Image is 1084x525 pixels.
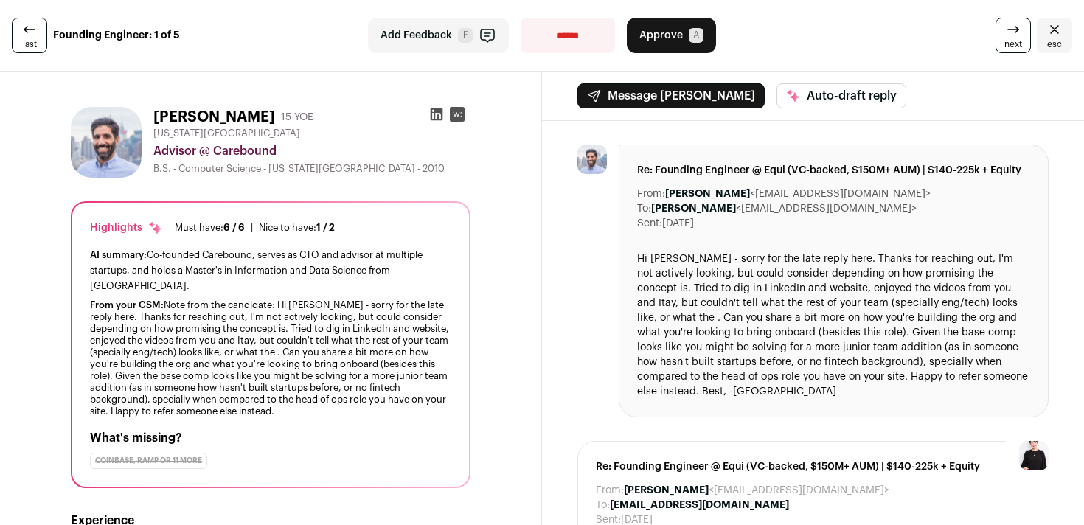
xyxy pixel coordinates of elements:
[368,18,509,53] button: Add Feedback F
[996,18,1031,53] a: next
[596,459,989,474] span: Re: Founding Engineer @ Equi (VC-backed, $150M+ AUM) | $140-225k + Equity
[1037,18,1072,53] a: Close
[90,300,164,310] span: From your CSM:
[153,128,300,139] span: [US_STATE][GEOGRAPHIC_DATA]
[153,163,470,175] div: B.S. - Computer Science - [US_STATE][GEOGRAPHIC_DATA] - 2010
[639,28,683,43] span: Approve
[71,107,142,178] img: 4ee263ae8b52f27010e22e0e6193b8885f101582eb725bec094d1785ee7e29e5.jpg
[651,201,917,216] dd: <[EMAIL_ADDRESS][DOMAIN_NAME]>
[624,485,709,496] b: [PERSON_NAME]
[1019,441,1049,470] img: 9240684-medium_jpg
[90,247,451,293] div: Co-founded Carebound, serves as CTO and advisor at multiple startups, and holds a Master's in Inf...
[637,187,665,201] dt: From:
[223,223,245,232] span: 6 / 6
[596,498,610,512] dt: To:
[776,83,906,108] button: Auto-draft reply
[577,83,765,108] button: Message [PERSON_NAME]
[175,222,335,234] ul: |
[316,223,335,232] span: 1 / 2
[259,222,335,234] div: Nice to have:
[577,145,607,174] img: 4ee263ae8b52f27010e22e0e6193b8885f101582eb725bec094d1785ee7e29e5.jpg
[627,18,716,53] button: Approve A
[662,216,694,231] dd: [DATE]
[23,38,37,50] span: last
[610,500,789,510] b: [EMAIL_ADDRESS][DOMAIN_NAME]
[665,189,750,199] b: [PERSON_NAME]
[90,429,451,447] h2: What's missing?
[637,163,1030,178] span: Re: Founding Engineer @ Equi (VC-backed, $150M+ AUM) | $140-225k + Equity
[381,28,452,43] span: Add Feedback
[637,251,1030,399] div: Hi [PERSON_NAME] - sorry for the late reply here. Thanks for reaching out, I'm not actively looki...
[637,216,662,231] dt: Sent:
[637,201,651,216] dt: To:
[90,220,163,235] div: Highlights
[90,250,147,260] span: AI summary:
[624,483,889,498] dd: <[EMAIL_ADDRESS][DOMAIN_NAME]>
[281,110,313,125] div: 15 YOE
[175,222,245,234] div: Must have:
[153,107,275,128] h1: [PERSON_NAME]
[90,453,207,469] div: Coinbase, Ramp or 11 more
[12,18,47,53] a: last
[1047,38,1062,50] span: esc
[53,28,180,43] strong: Founding Engineer: 1 of 5
[596,483,624,498] dt: From:
[458,28,473,43] span: F
[689,28,703,43] span: A
[665,187,931,201] dd: <[EMAIL_ADDRESS][DOMAIN_NAME]>
[90,299,451,417] div: Note from the candidate: Hi [PERSON_NAME] - sorry for the late reply here. Thanks for reaching ou...
[1004,38,1022,50] span: next
[651,204,736,214] b: [PERSON_NAME]
[153,142,470,160] div: Advisor @ Carebound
